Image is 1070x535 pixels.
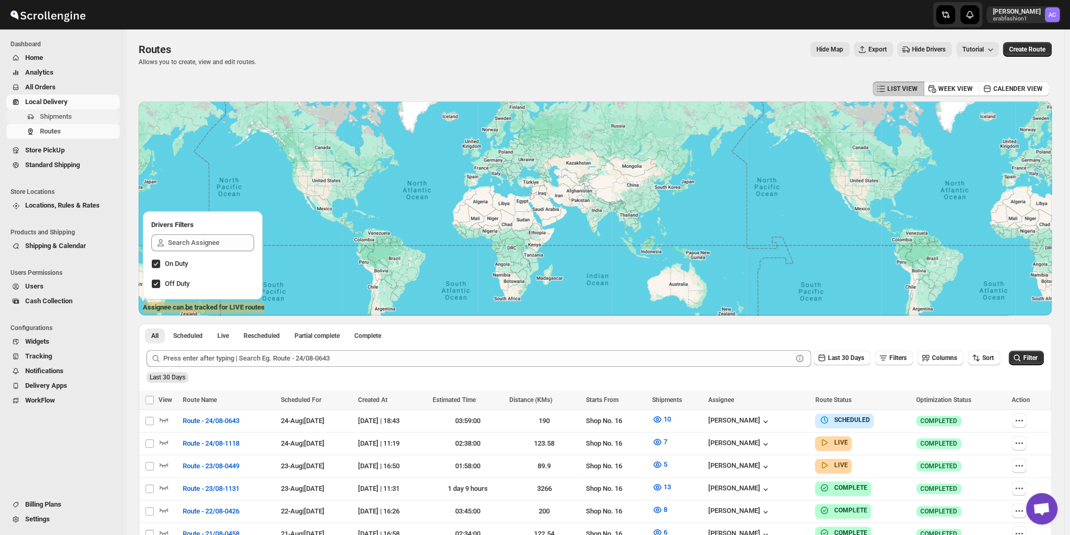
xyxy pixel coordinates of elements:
button: Users [6,279,120,294]
button: Sort [968,351,1000,365]
span: Route - 24/08-1118 [183,438,239,449]
div: Shop No. 16 [586,483,646,494]
div: [DATE] | 18:43 [358,416,426,426]
div: 200 [509,506,580,517]
button: [PERSON_NAME] [708,461,771,472]
span: Delivery Apps [25,382,67,389]
span: Configurations [11,324,121,332]
span: 10 [664,415,671,423]
button: LIVE [819,437,847,448]
button: Hide Drivers [897,42,952,57]
span: 22-Aug | [DATE] [281,507,324,515]
button: User menu [987,6,1061,23]
span: Rescheduled [244,332,280,340]
span: 23-Aug | [DATE] [281,462,324,470]
span: Users Permissions [11,269,121,277]
button: WorkFlow [6,393,120,408]
button: Route - 24/08-1118 [176,435,246,452]
button: Route - 24/08-0643 [176,413,246,429]
span: Route - 24/08-0643 [183,416,239,426]
button: Export [854,42,893,57]
div: [PERSON_NAME] [708,416,771,427]
span: Tutorial [962,46,984,53]
b: LIVE [834,461,847,469]
div: Shop No. 16 [586,461,646,471]
span: Off Duty [165,280,190,287]
button: All routes [145,328,165,343]
div: 123.58 [509,438,580,449]
span: Columns [932,354,957,362]
span: Cash Collection [25,297,72,305]
button: Billing Plans [6,497,120,512]
span: 13 [664,483,671,491]
span: Optimization Status [916,396,971,404]
span: CALENDER VIEW [993,85,1043,93]
b: LIVE [834,439,847,446]
button: CALENDER VIEW [979,81,1049,96]
div: [DATE] | 11:31 [358,483,426,494]
b: COMPLETE [834,484,867,491]
button: Widgets [6,334,120,349]
button: Analytics [6,65,120,80]
div: 190 [509,416,580,426]
span: Store PickUp [25,146,65,154]
span: All [151,332,159,340]
button: Cash Collection [6,294,120,308]
span: Tracking [25,352,52,360]
button: WEEK VIEW [924,81,979,96]
button: Delivery Apps [6,378,120,393]
span: Settings [25,515,50,523]
button: [PERSON_NAME] [708,439,771,449]
button: Create Route [1003,42,1052,57]
button: SCHEDULED [819,415,869,425]
span: Distance (KMs) [509,396,552,404]
span: COMPLETED [920,507,957,516]
div: Shop No. 16 [586,438,646,449]
button: Tracking [6,349,120,364]
button: Columns [917,351,963,365]
span: Assignee [708,396,734,404]
span: COMPLETED [920,462,957,470]
span: Created At [358,396,387,404]
span: Dashboard [11,40,121,48]
span: Route Name [183,396,217,404]
span: Widgets [25,337,49,345]
div: 1 day 9 hours [433,483,503,494]
button: Last 30 Days [813,351,870,365]
span: Filters [889,354,907,362]
text: AC [1048,12,1056,18]
span: Routes [40,127,61,135]
button: Filters [875,351,913,365]
b: COMPLETE [834,507,867,514]
span: 5 [664,460,667,468]
button: COMPLETE [819,505,867,516]
h2: Drivers Filters [151,220,254,230]
span: View [159,396,172,404]
span: Users [25,282,44,290]
button: [PERSON_NAME] [708,484,771,495]
span: Home [25,54,43,61]
span: Scheduled [173,332,203,340]
button: Notifications [6,364,120,378]
span: Standard Shipping [25,161,80,169]
div: Shop No. 16 [586,416,646,426]
b: SCHEDULED [834,416,869,424]
button: LIST VIEW [873,81,924,96]
button: [PERSON_NAME] [708,507,771,517]
button: Shipping & Calendar [6,239,120,253]
span: Locations, Rules & Rates [25,201,100,209]
span: Route - 22/08-0426 [183,506,239,517]
div: 01:58:00 [433,461,503,471]
span: Action [1012,396,1030,404]
span: Partial complete [295,332,340,340]
p: arabfashion1 [993,16,1041,22]
span: COMPLETED [920,417,957,425]
button: Settings [6,512,120,527]
span: Store Locations [11,188,121,196]
button: 10 [646,411,677,428]
div: [DATE] | 11:19 [358,438,426,449]
button: COMPLETE [819,482,867,493]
